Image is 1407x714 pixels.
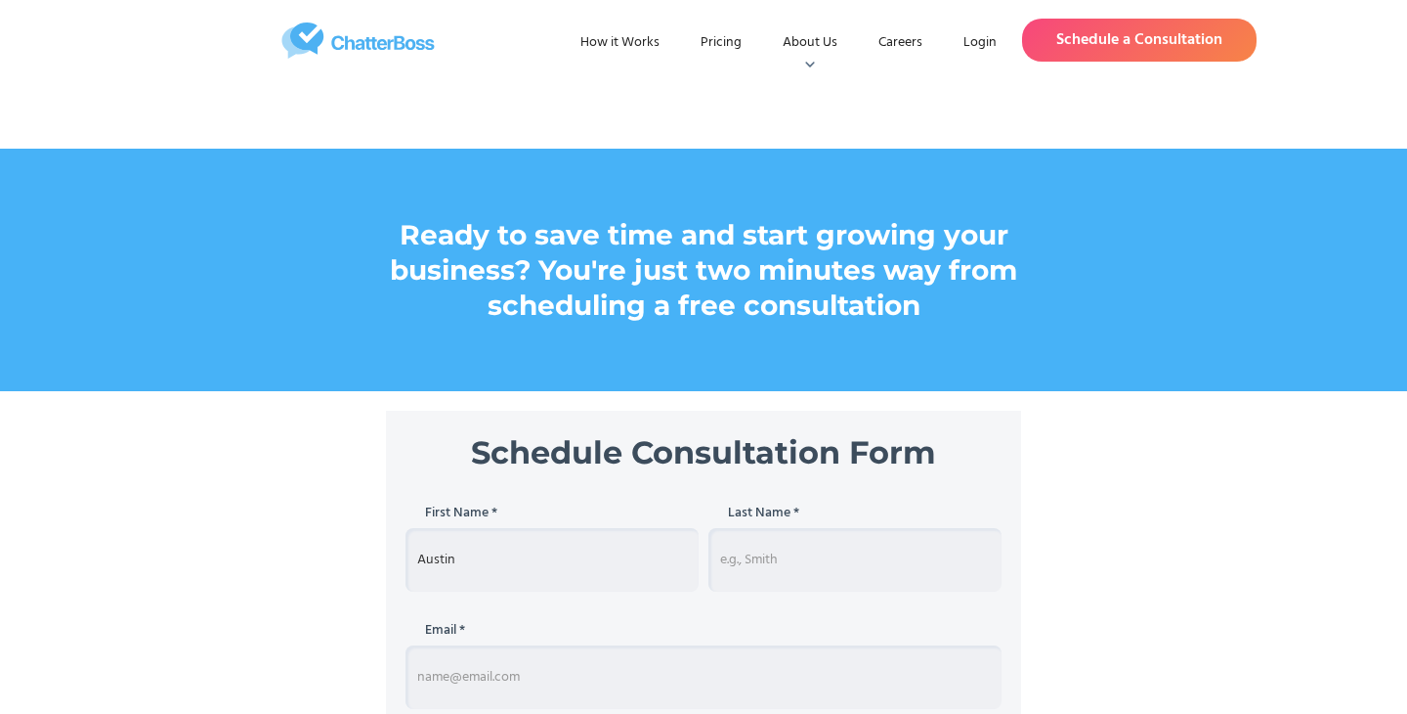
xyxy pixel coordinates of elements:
a: Pricing [685,25,757,61]
input: name@email.com [405,646,1002,709]
div: About Us [783,33,837,53]
strong: Schedule Consultation Form [471,433,936,471]
a: How it Works [565,25,675,61]
h5: First Name * [405,504,699,523]
a: Schedule a Consultation [1022,19,1257,62]
h1: Ready to save time and start growing your business? You're just two minutes way from scheduling a... [337,198,1070,342]
a: Careers [863,25,938,61]
input: e.g., John [405,528,699,592]
input: e.g., Smith [708,528,1002,592]
a: Login [948,25,1012,61]
h5: Email * [405,621,1002,641]
h5: Last Name * [708,504,1002,523]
